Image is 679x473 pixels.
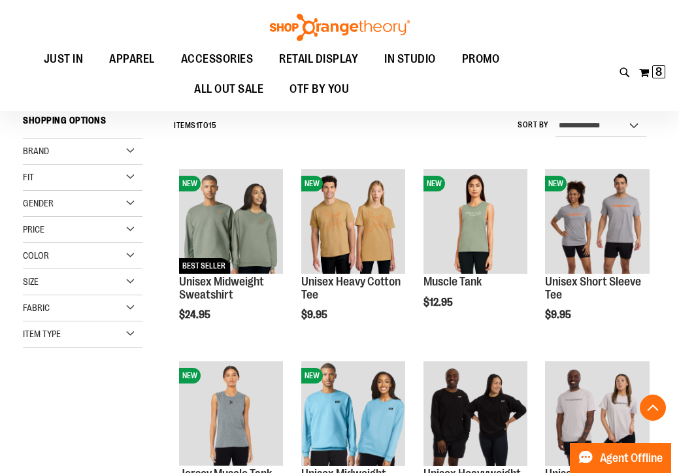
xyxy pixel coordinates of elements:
span: Fit [23,172,34,182]
span: APPAREL [109,44,155,74]
img: Shop Orangetheory [268,14,412,41]
strong: Shopping Options [23,109,142,139]
a: Unisex Heavy Cotton TeeNEW [301,169,405,275]
span: Price [23,224,44,235]
span: Agent Offline [600,452,663,465]
div: product [538,163,655,354]
span: Fabric [23,302,50,313]
a: Unisex Midweight Sweatshirt [179,275,264,301]
a: Jersey Muscle TankNEW [179,361,283,467]
span: IN STUDIO [384,44,436,74]
a: Unisex Short Sleeve Tee [545,275,641,301]
span: $12.95 [423,297,455,308]
span: NEW [179,368,201,383]
div: product [173,163,290,354]
img: Unisex Midweight Sweatshirt [179,169,283,273]
span: NEW [423,176,445,191]
img: Jersey Muscle Tank [179,361,283,465]
span: OTF BY YOU [290,74,349,104]
span: ACCESSORIES [181,44,254,74]
img: Unisex Heavy Cotton Tee [301,169,405,273]
span: 8 [655,65,662,78]
span: 1 [196,121,199,130]
img: Unisex Short Sleeve Tee [545,169,649,273]
div: product [417,163,534,341]
span: $9.95 [301,309,329,321]
span: $9.95 [545,309,573,321]
img: Muscle Tank [423,169,527,273]
span: Brand [23,146,49,156]
span: NEW [545,176,567,191]
span: NEW [301,368,323,383]
a: Unisex Midweight CrewneckNEW [301,361,405,467]
h2: Items to [174,116,216,136]
span: Size [23,276,39,287]
div: product [295,163,412,354]
span: ALL OUT SALE [194,74,263,104]
img: OTF Unisex Jersey SS Tee Grey [545,361,649,465]
button: Back To Top [640,395,666,421]
img: OTF Unisex Heavyweight Long Sleeve Jersey Tee Black [423,361,527,465]
span: Item Type [23,329,61,339]
a: Muscle Tank [423,275,482,288]
span: NEW [301,176,323,191]
a: Unisex Heavy Cotton Tee [301,275,401,301]
a: OTF Unisex Heavyweight Long Sleeve Jersey Tee Black [423,361,527,467]
button: Agent Offline [570,443,671,473]
span: PROMO [462,44,500,74]
img: Unisex Midweight Crewneck [301,361,405,465]
span: JUST IN [44,44,84,74]
a: Unisex Midweight SweatshirtNEWBEST SELLER [179,169,283,275]
span: BEST SELLER [179,258,229,274]
span: RETAIL DISPLAY [279,44,358,74]
span: $24.95 [179,309,212,321]
span: Gender [23,198,54,208]
span: 15 [208,121,216,130]
span: NEW [179,176,201,191]
a: Muscle TankNEW [423,169,527,275]
a: OTF Unisex Jersey SS Tee Grey [545,361,649,467]
span: Color [23,250,49,261]
label: Sort By [518,120,549,131]
a: Unisex Short Sleeve TeeNEW [545,169,649,275]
